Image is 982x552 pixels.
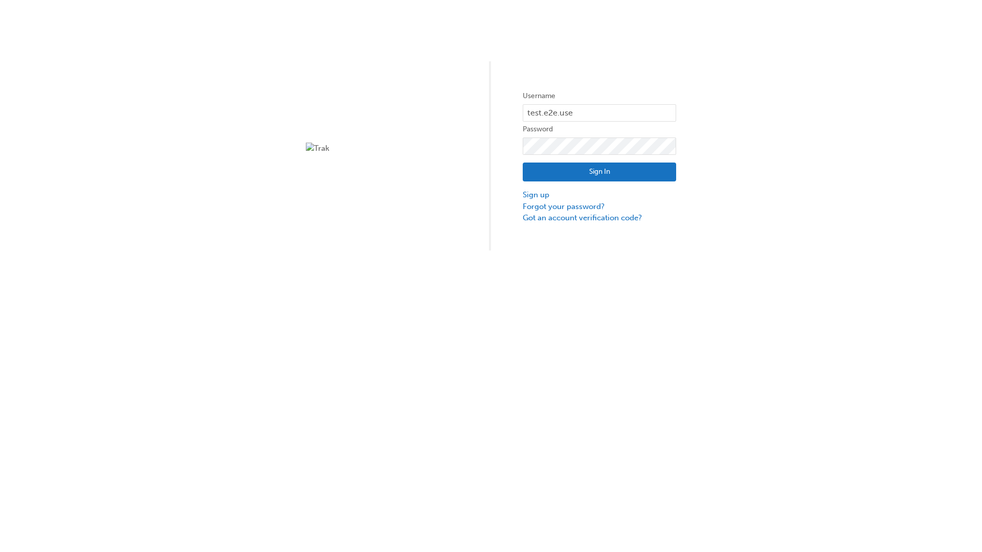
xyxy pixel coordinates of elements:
[523,90,676,102] label: Username
[523,212,676,224] a: Got an account verification code?
[523,201,676,213] a: Forgot your password?
[523,189,676,201] a: Sign up
[306,143,459,154] img: Trak
[523,123,676,135] label: Password
[523,163,676,182] button: Sign In
[523,104,676,122] input: Username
